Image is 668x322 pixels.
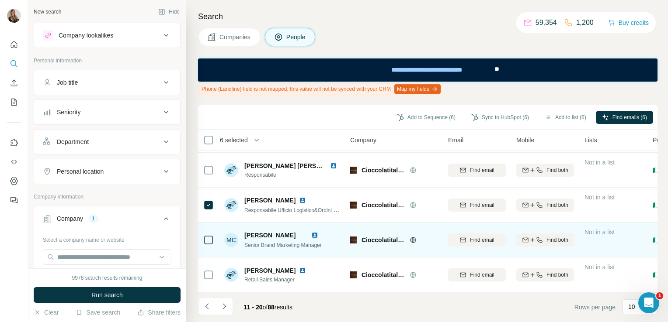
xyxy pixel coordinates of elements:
[653,166,660,175] span: 🇮🇹
[448,233,506,247] button: Find email
[584,159,615,166] span: Not in a list
[546,271,568,279] span: Find both
[43,233,171,244] div: Select a company name or website
[362,271,405,279] span: Cioccolatitaliani
[470,166,494,174] span: Find email
[216,298,233,315] button: Navigate to next page
[219,33,251,41] span: Companies
[224,198,238,212] img: Avatar
[34,8,61,16] div: New search
[516,199,574,212] button: Find both
[350,236,357,243] img: Logo of Cioccolatitaliani
[34,208,180,233] button: Company1
[198,82,442,96] div: Phone (Landline) field is not mapped, this value will not be synced with your CRM
[596,111,653,124] button: Find emails (6)
[330,162,337,169] img: LinkedIn logo
[34,308,59,317] button: Clear
[198,10,658,23] h4: Search
[7,192,21,208] button: Feedback
[7,173,21,189] button: Dashboard
[198,58,658,82] iframe: Banner
[584,194,615,201] span: Not in a list
[362,236,405,244] span: Cioccolatitaliani
[224,233,238,247] div: MC
[34,57,181,65] p: Personal information
[7,75,21,91] button: Enrich CSV
[391,111,462,124] button: Add to Sequence (6)
[244,304,263,311] span: 11 - 20
[653,201,660,209] span: 🇮🇹
[350,136,376,144] span: Company
[244,171,341,179] span: Responsabile
[91,291,123,299] span: Run search
[470,236,494,244] span: Find email
[286,33,306,41] span: People
[638,292,659,313] iframe: Intercom live chat
[546,201,568,209] span: Find both
[220,136,248,144] span: 6 selected
[57,108,80,116] div: Seniority
[72,274,143,282] div: 9978 search results remaining
[470,201,494,209] span: Find email
[299,267,306,274] img: LinkedIn logo
[88,215,98,223] div: 1
[34,193,181,201] p: Company information
[244,206,388,213] span: Responsabile Ufficio Logistico&Ordini [GEOGRAPHIC_DATA]
[7,94,21,110] button: My lists
[7,37,21,52] button: Quick start
[34,161,180,182] button: Personal location
[57,137,89,146] div: Department
[244,232,296,239] span: [PERSON_NAME]
[465,111,535,124] button: Sync to HubSpot (6)
[34,131,180,152] button: Department
[362,166,405,175] span: Cioccolatitaliani
[536,17,557,28] p: 59,354
[152,5,186,18] button: Hide
[516,268,574,281] button: Find both
[350,271,357,278] img: Logo of Cioccolatitaliani
[653,271,660,279] span: 🇮🇹
[7,9,21,23] img: Avatar
[576,17,594,28] p: 1,200
[653,236,660,244] span: 🇮🇹
[448,199,506,212] button: Find email
[448,268,506,281] button: Find email
[59,31,113,40] div: Company lookalikes
[299,197,306,204] img: LinkedIn logo
[448,164,506,177] button: Find email
[34,102,180,123] button: Seniority
[362,201,405,209] span: Cioccolatitaliani
[612,113,647,121] span: Find emails (6)
[244,304,292,311] span: results
[268,304,275,311] span: 88
[448,136,463,144] span: Email
[34,287,181,303] button: Run search
[574,303,616,312] span: Rows per page
[584,136,597,144] span: Lists
[224,163,238,177] img: Avatar
[516,136,534,144] span: Mobile
[311,232,318,239] img: LinkedIn logo
[244,242,322,248] span: Senior Brand Marketing Manager
[244,162,349,169] span: [PERSON_NAME] [PERSON_NAME]
[546,166,568,174] span: Find both
[516,164,574,177] button: Find both
[57,78,78,87] div: Job title
[7,56,21,72] button: Search
[539,111,592,124] button: Add to list (6)
[584,229,615,236] span: Not in a list
[628,302,635,311] p: 10
[608,17,649,29] button: Buy credits
[34,25,180,46] button: Company lookalikes
[224,268,238,282] img: Avatar
[34,72,180,93] button: Job title
[584,264,615,271] span: Not in a list
[244,266,296,275] span: [PERSON_NAME]
[350,202,357,209] img: Logo of Cioccolatitaliani
[516,233,574,247] button: Find both
[546,236,568,244] span: Find both
[57,167,104,176] div: Personal location
[470,271,494,279] span: Find email
[137,308,181,317] button: Share filters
